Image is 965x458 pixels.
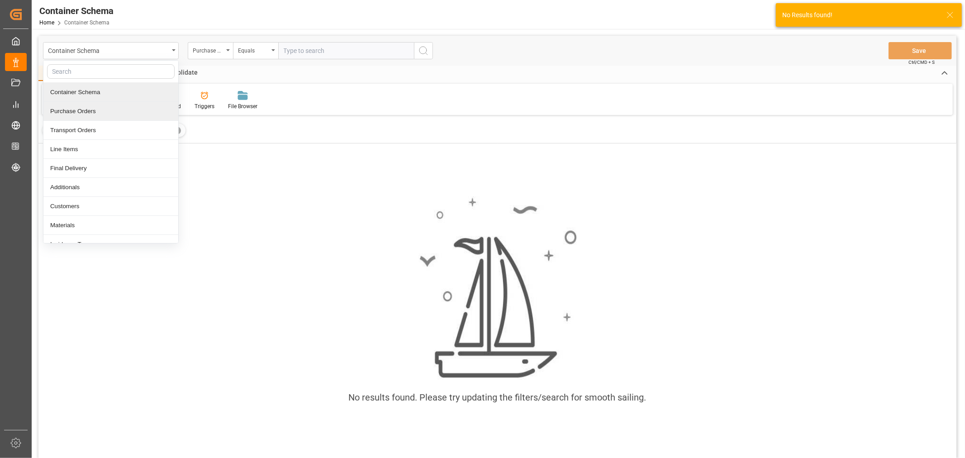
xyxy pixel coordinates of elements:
[39,4,114,18] div: Container Schema
[43,121,178,140] div: Transport Orders
[43,83,178,102] div: Container Schema
[193,44,223,55] div: Purchase Order
[418,196,577,380] img: smooth_sailing.jpeg
[43,42,179,59] button: close menu
[233,42,278,59] button: open menu
[188,42,233,59] button: open menu
[43,235,178,254] div: Incidence Type
[414,42,433,59] button: search button
[43,140,178,159] div: Line Items
[889,42,952,59] button: Save
[38,66,69,81] div: Home
[43,178,178,197] div: Additionals
[43,159,178,178] div: Final Delivery
[228,102,257,110] div: File Browser
[156,66,204,81] div: Consolidate
[278,42,414,59] input: Type to search
[39,19,54,26] a: Home
[43,216,178,235] div: Materials
[782,10,938,20] div: No Results found!
[195,102,214,110] div: Triggers
[43,197,178,216] div: Customers
[238,44,269,55] div: Equals
[43,102,178,121] div: Purchase Orders
[47,64,175,79] input: Search
[349,391,647,404] div: No results found. Please try updating the filters/search for smooth sailing.
[48,44,169,56] div: Container Schema
[908,59,935,66] span: Ctrl/CMD + S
